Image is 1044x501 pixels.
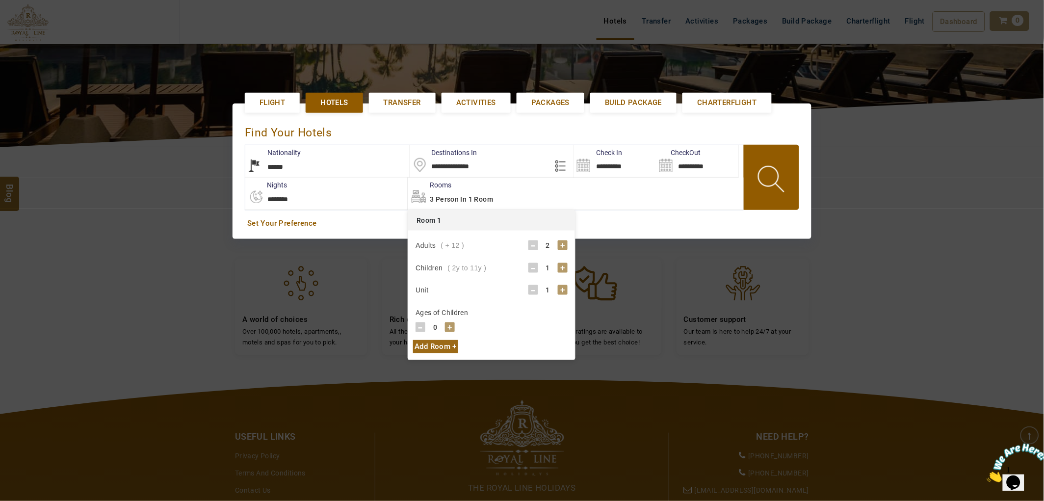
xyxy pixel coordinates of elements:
[558,285,568,295] div: +
[245,93,300,113] a: Flight
[558,240,568,250] div: +
[456,98,496,108] span: Activities
[416,308,568,317] div: Ages of Children
[538,285,558,295] div: 1
[983,440,1044,486] iframe: chat widget
[528,285,538,295] div: -
[245,116,799,145] div: Find Your Hotels
[574,148,622,158] label: Check In
[590,93,677,113] a: Build Package
[558,263,568,273] div: +
[538,240,558,250] div: 2
[517,93,584,113] a: Packages
[574,145,656,177] input: Search
[4,4,8,12] span: 1
[320,98,348,108] span: Hotels
[682,93,771,113] a: Charterflight
[448,264,487,272] span: ( 2y to 11y )
[416,263,486,273] div: Children
[245,180,287,190] label: nights
[538,263,558,273] div: 1
[369,93,436,113] a: Transfer
[247,218,797,229] a: Set Your Preference
[656,148,701,158] label: CheckOut
[413,340,458,353] div: Add Room +
[417,216,441,224] span: Room 1
[528,263,538,273] div: -
[416,285,434,295] div: Unit
[245,148,301,158] label: Nationality
[605,98,662,108] span: Build Package
[410,148,477,158] label: Destinations In
[430,195,493,203] span: 3 Person in 1 Room
[441,241,465,249] span: ( + 12 )
[306,93,363,113] a: Hotels
[260,98,285,108] span: Flight
[528,240,538,250] div: -
[408,180,451,190] label: Rooms
[425,322,445,332] div: 0
[445,322,455,332] div: +
[4,4,65,43] img: Chat attention grabber
[384,98,421,108] span: Transfer
[416,240,464,250] div: Adults
[442,93,511,113] a: Activities
[531,98,570,108] span: Packages
[416,322,425,332] div: -
[656,145,738,177] input: Search
[697,98,757,108] span: Charterflight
